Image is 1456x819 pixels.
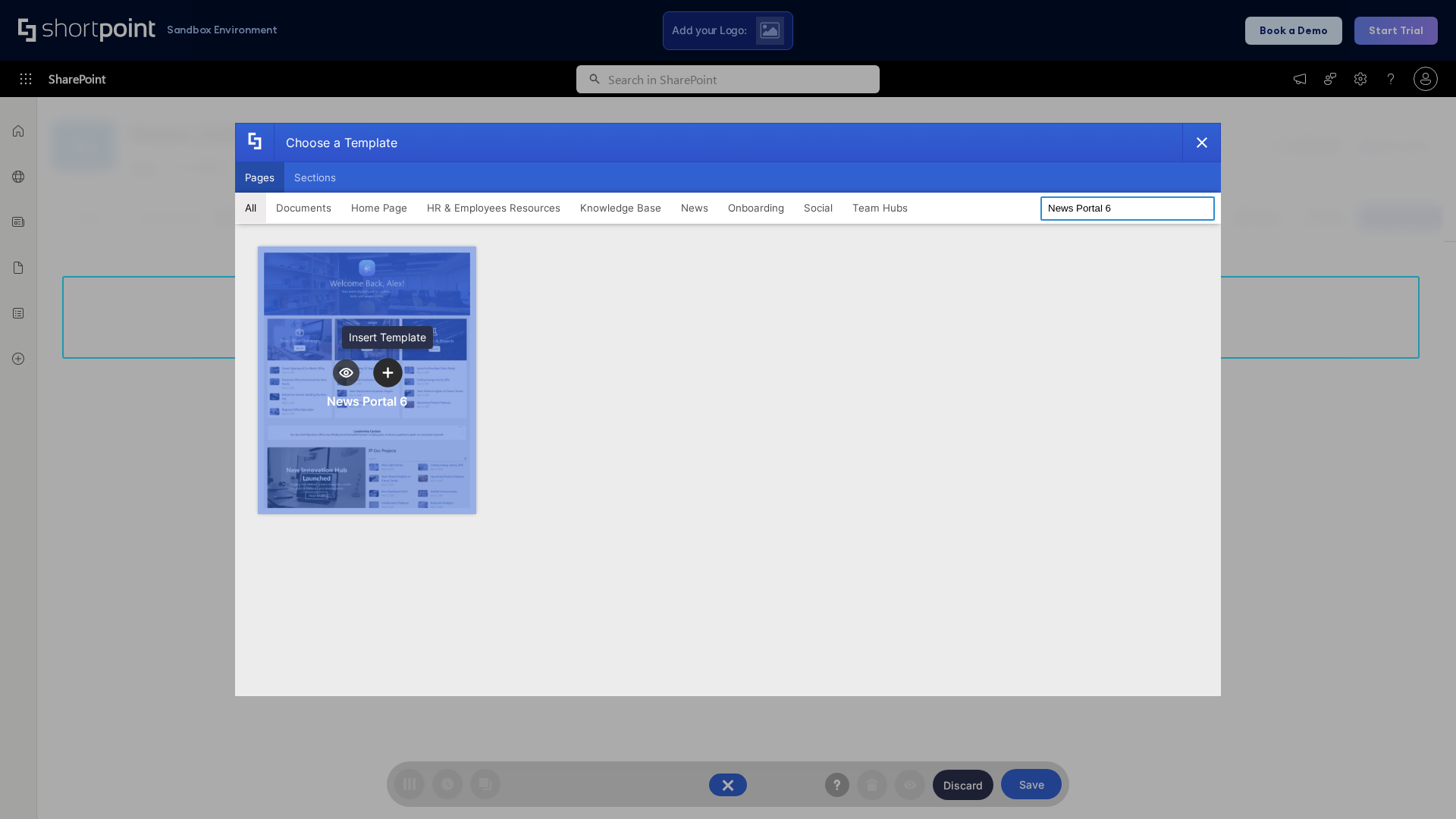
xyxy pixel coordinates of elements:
div: News Portal 6 [327,394,407,409]
button: Home Page [341,193,417,223]
button: Onboarding [718,193,794,223]
button: News [671,193,718,223]
iframe: Chat Widget [1380,746,1456,819]
button: HR & Employees Resources [417,193,570,223]
button: Pages [235,162,284,193]
button: Sections [284,162,346,193]
button: Social [794,193,843,223]
div: template selector [235,123,1221,696]
input: Search [1040,196,1215,221]
div: Choose a Template [274,124,397,162]
button: All [235,193,266,223]
button: Documents [266,193,341,223]
button: Knowledge Base [570,193,671,223]
button: Team Hubs [843,193,918,223]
